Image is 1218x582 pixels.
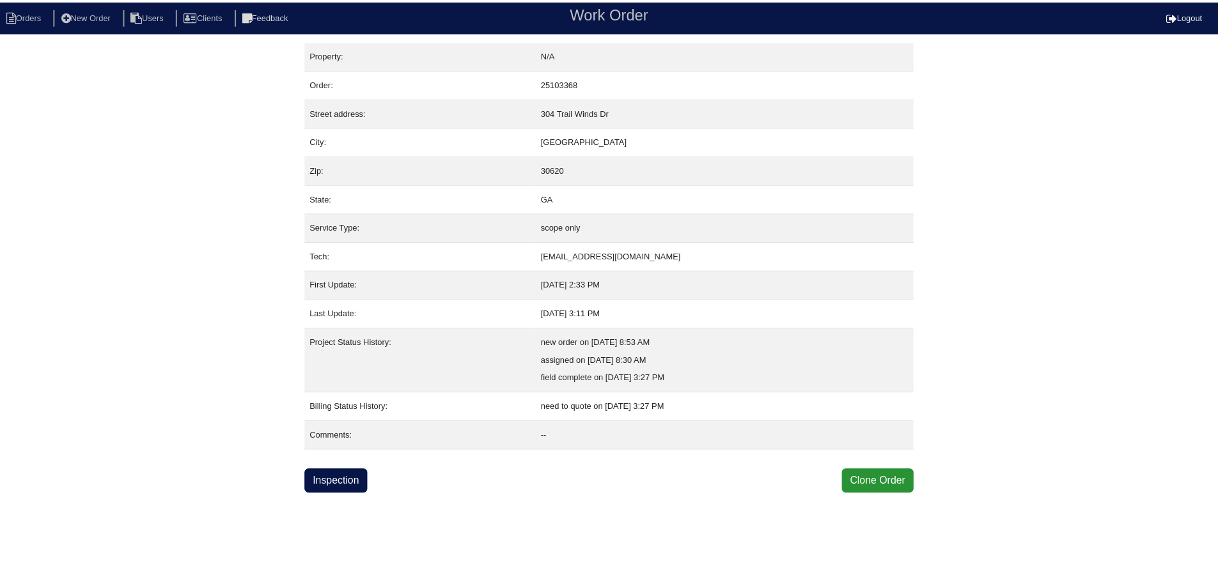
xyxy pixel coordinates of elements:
[307,242,540,271] td: Tech:
[540,213,921,242] td: scope only
[307,422,540,450] td: Comments:
[540,70,921,98] td: 25103368
[540,127,921,156] td: [GEOGRAPHIC_DATA]
[307,393,540,422] td: Billing Status History:
[540,185,921,213] td: GA
[307,98,540,127] td: Street address:
[848,470,921,494] button: Clone Order
[540,242,921,271] td: [EMAIL_ADDRESS][DOMAIN_NAME]
[177,11,234,20] a: Clients
[124,11,175,20] a: Users
[54,11,121,20] a: New Order
[177,8,234,25] li: Clients
[307,156,540,185] td: Zip:
[545,398,916,416] div: need to quote on [DATE] 3:27 PM
[540,98,921,127] td: 304 Trail Winds Dr
[540,156,921,185] td: 30620
[307,300,540,328] td: Last Update:
[307,70,540,98] td: Order:
[307,213,540,242] td: Service Type:
[307,127,540,156] td: City:
[307,271,540,300] td: First Update:
[540,271,921,300] td: [DATE] 2:33 PM
[124,8,175,25] li: Users
[307,185,540,213] td: State:
[307,328,540,393] td: Project Status History:
[540,41,921,70] td: N/A
[540,422,921,450] td: --
[545,369,916,387] div: field complete on [DATE] 3:27 PM
[54,8,121,25] li: New Order
[545,333,916,351] div: new order on [DATE] 8:53 AM
[307,470,370,494] a: Inspection
[1175,11,1212,20] a: Logout
[540,300,921,328] td: [DATE] 3:11 PM
[237,8,301,25] li: Feedback
[307,41,540,70] td: Property:
[545,351,916,369] div: assigned on [DATE] 8:30 AM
